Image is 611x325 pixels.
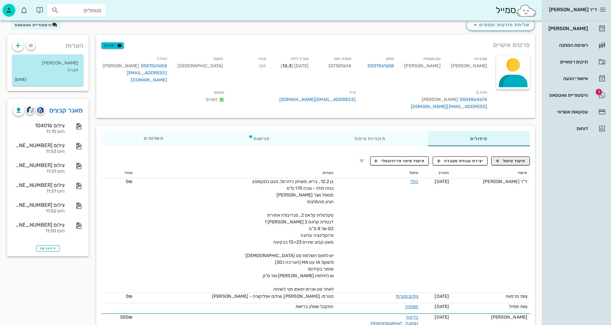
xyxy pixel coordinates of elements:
[545,71,608,86] a: אישורי הגעה
[547,26,588,31] div: [PERSON_NAME]
[13,182,65,188] div: צילום [PHONE_NUMBER][DATE]
[433,156,488,165] button: יצירת עבודת מעבדה
[547,126,588,131] div: דוחות
[101,42,124,49] button: תגיות
[103,63,167,70] div: [PERSON_NAME]
[141,63,167,70] a: 0507061658
[13,149,65,154] div: היום 11:53
[36,245,60,252] button: הצג עוד
[421,168,452,178] th: תאריך
[13,189,65,194] div: היום 11:51
[545,21,608,36] a: [PERSON_NAME]
[411,104,487,109] a: [EMAIL_ADDRESS][DOMAIN_NAME]
[120,314,132,320] span: 500₪
[334,57,351,61] small: תעודת זהות
[435,294,449,299] span: [DATE]
[454,178,527,185] div: ד"ר [PERSON_NAME]
[545,104,608,120] a: עסקאות אשראי
[258,57,266,61] small: מגדר
[101,168,135,178] th: מחיר
[157,57,167,61] small: הורה 1
[13,202,65,208] div: צילום [PHONE_NUMBER][DATE]
[460,96,487,103] a: 0504864674
[428,131,530,146] div: טיפולים
[36,106,45,115] button: romexis logo
[437,158,483,164] span: יצירת עבודת מעבדה
[435,304,449,309] span: [DATE]
[26,106,35,115] button: cliniview logo
[13,209,65,214] div: היום 11:52
[549,7,597,13] span: ד״ר [PERSON_NAME]
[281,63,309,69] span: [DATE] ( )
[466,19,535,31] button: שליחת הודעות וטפסים
[454,314,527,321] div: [PERSON_NAME]
[516,4,537,17] img: SmileCloud logo
[144,136,164,141] span: תשלומים
[452,168,530,178] th: תיעוד
[547,59,588,64] div: תיקים רפואיים
[349,90,355,95] small: מייל
[13,229,65,234] div: היום 11:50
[212,294,334,299] span: פנורמי, [PERSON_NAME], וצילום אפליקציה - [PERSON_NAME]
[454,303,527,310] div: צוות סמייל
[104,43,121,48] span: תגיות
[206,97,218,102] span: זמניים
[7,35,89,53] div: הערות
[496,158,526,164] span: תיעוד טיפול
[312,131,428,146] div: תוכניות טיפול
[328,63,351,69] span: 337505614
[410,179,418,184] a: כללי
[547,43,588,48] div: רשימת המתנה
[49,105,83,115] a: מאגר קבצים
[177,63,223,69] span: [GEOGRAPHIC_DATA]
[493,40,530,50] span: פרטים אישיים
[336,168,421,178] th: טיפול
[496,4,537,17] div: סמייל
[228,54,271,88] div: זכר
[386,57,394,61] small: טלפון
[368,63,394,70] a: 0507061658
[13,222,65,228] div: צילום [PHONE_NUMBER][DATE]
[127,70,167,83] a: [EMAIL_ADDRESS][DOMAIN_NAME]
[423,57,441,61] small: שם משפחה
[596,89,602,95] span: תג
[446,54,492,88] div: [PERSON_NAME]
[279,97,356,102] a: [EMAIL_ADDRESS][DOMAIN_NAME]
[13,142,65,148] div: צילום [PHONE_NUMBER][DATE]
[291,57,309,61] small: תאריך לידה
[547,76,588,81] div: אישורי הגעה
[11,21,61,29] button: היסטוריית וואטסאפ
[471,21,530,29] span: שליחת הודעות וטפסים
[370,156,429,165] button: תיעוד מיפוי פריודונטלי
[245,179,334,292] span: בן 12.2 , בריא, משחק כדורסל, מנגן בסקסופון גבוה לגילו - גובה 170 ס"מ מטופל אצל [PERSON_NAME] הגיע...
[282,63,292,69] strong: 12.3
[15,23,52,27] span: היסטוריית וואטסאפ
[39,246,56,250] span: הצג עוד
[545,121,608,136] a: דוחות
[13,169,65,174] div: היום 11:51
[454,293,527,300] div: צוות מרפאה
[13,122,65,129] div: צילום 104016
[476,90,487,95] small: הורה 2
[27,106,34,114] img: cliniview logo
[547,109,588,114] div: עסקאות אשראי
[214,90,224,95] small: סטטוס
[491,156,530,165] button: תיעוד טיפול
[474,57,487,61] small: שם פרטי
[396,294,418,299] a: צילום פנורמי
[295,304,334,309] span: התקבל שאלון בריאות
[366,96,487,103] div: [PERSON_NAME]
[374,158,425,164] span: תיעוד מיפוי פריודונטלי
[545,54,608,70] a: תיקים רפואיים
[37,107,43,114] img: romexis logo
[435,314,449,320] span: [DATE]
[13,129,65,135] div: היום 11:10
[13,162,65,168] div: צילום [PHONE_NUMBER][DATE]
[135,168,336,178] th: הערות
[15,76,27,83] small: [DATE]
[405,304,418,309] a: משימה
[545,37,608,53] a: רשימת המתנה
[19,5,23,9] span: תג
[547,93,588,98] div: היסטוריית וואטסאפ
[206,131,312,146] div: פגישות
